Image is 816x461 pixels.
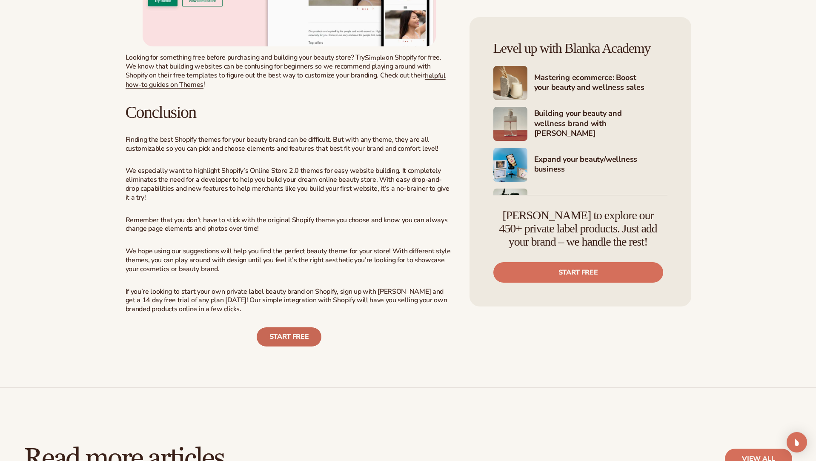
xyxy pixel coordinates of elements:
[493,209,663,248] h4: [PERSON_NAME] to explore our 450+ private label products. Just add your brand – we handle the rest!
[126,216,453,234] p: Remember that you don’t have to stick with the original Shopify theme you choose and know you can...
[493,66,667,100] a: Shopify Image 5 Mastering ecommerce: Boost your beauty and wellness sales
[126,53,453,89] p: Looking for something free before purchasing and building your beauty store? Try on Shopify for f...
[493,66,527,100] img: Shopify Image 5
[126,287,453,314] p: If you’re looking to start your own private label beauty brand on Shopify, sign up with [PERSON_N...
[126,103,453,122] h2: Conclusion
[493,262,663,283] a: Start free
[365,53,386,62] a: Simple
[493,41,667,56] h4: Level up with Blanka Academy
[493,189,527,223] img: Shopify Image 8
[126,247,453,273] p: We hope using our suggestions will help you find the perfect beauty theme for your store! With di...
[126,166,453,202] p: We especially want to highlight Shopify’s Online Store 2.0 themes for easy website building. It c...
[493,148,667,182] a: Shopify Image 7 Expand your beauty/wellness business
[126,71,446,90] a: helpful how-to guides on Themes
[787,432,807,452] div: Open Intercom Messenger
[126,135,453,153] p: Finding the best Shopify themes for your beauty brand can be difficult. But with any theme, they ...
[493,189,667,223] a: Shopify Image 8 Marketing your beauty and wellness brand 101
[534,109,667,139] h4: Building your beauty and wellness brand with [PERSON_NAME]
[257,327,322,346] a: Start free
[534,155,667,175] h4: Expand your beauty/wellness business
[493,107,667,141] a: Shopify Image 6 Building your beauty and wellness brand with [PERSON_NAME]
[493,148,527,182] img: Shopify Image 7
[493,107,527,141] img: Shopify Image 6
[534,73,667,94] h4: Mastering ecommerce: Boost your beauty and wellness sales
